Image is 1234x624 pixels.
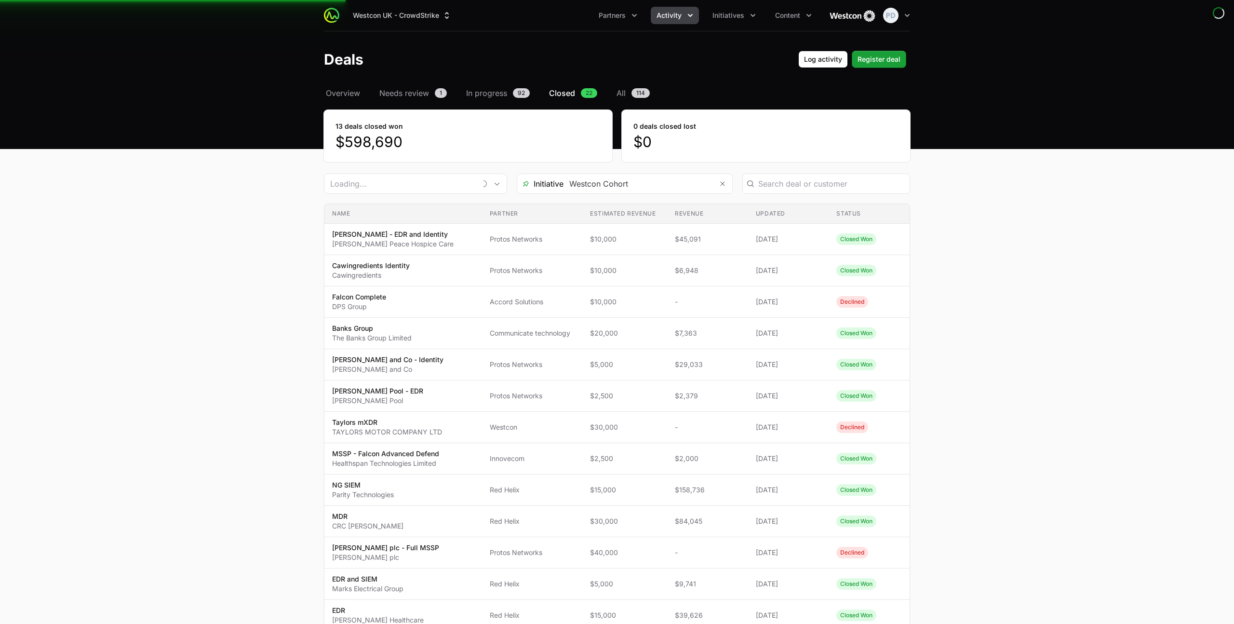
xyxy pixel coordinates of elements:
[590,266,659,275] span: $10,000
[332,521,403,531] p: CRC [PERSON_NAME]
[563,174,713,193] input: Search initiatives
[756,328,821,338] span: [DATE]
[798,51,848,68] button: Log activity
[756,485,821,495] span: [DATE]
[324,51,363,68] h1: Deals
[490,360,575,369] span: Protos Networks
[756,579,821,589] span: [DATE]
[675,454,740,463] span: $2,000
[513,88,530,98] span: 92
[335,133,601,150] dd: $598,690
[332,333,412,343] p: The Banks Group Limited
[675,391,740,401] span: $2,379
[593,7,643,24] button: Partners
[590,579,659,589] span: $5,000
[582,204,667,224] th: Estimated revenue
[829,204,910,224] th: Status
[590,485,659,495] span: $15,000
[332,355,443,365] p: [PERSON_NAME] and Co - Identity
[490,485,575,495] span: Red Helix
[490,234,575,244] span: Protos Networks
[324,110,910,162] section: stats
[615,87,652,99] a: All114
[590,454,659,463] span: $2,500
[775,11,800,20] span: Content
[675,579,740,589] span: $9,741
[675,548,740,557] span: -
[332,418,442,427] p: Taylors mXDR
[675,297,740,307] span: -
[675,485,740,495] span: $158,736
[593,7,643,24] div: Partners menu
[651,7,699,24] button: Activity
[756,610,821,620] span: [DATE]
[675,516,740,526] span: $84,045
[756,234,821,244] span: [DATE]
[517,178,563,190] span: Initiative
[332,574,403,584] p: EDR and SIEM
[490,516,575,526] span: Red Helix
[326,87,360,99] span: Overview
[758,178,904,190] input: Search deal or customer
[675,266,740,275] span: $6,948
[756,422,821,432] span: [DATE]
[379,87,429,99] span: Needs review
[490,391,575,401] span: Protos Networks
[332,386,423,396] p: [PERSON_NAME] Pool - EDR
[332,239,454,249] p: [PERSON_NAME] Peace Hospice Care
[798,51,906,68] div: Primary actions
[590,328,659,338] span: $20,000
[883,8,899,23] img: Payam Dinarvand
[590,548,659,557] span: $40,000
[332,292,386,302] p: Falcon Complete
[332,480,394,490] p: NG SIEM
[482,204,582,224] th: Partner
[490,610,575,620] span: Red Helix
[829,6,875,25] img: Westcon UK
[675,234,740,244] span: $45,091
[756,360,821,369] span: [DATE]
[590,360,659,369] span: $5,000
[332,261,410,271] p: Cawingredients Identity
[756,266,821,275] span: [DATE]
[590,234,659,244] span: $10,000
[667,204,748,224] th: Revenue
[332,553,439,562] p: [PERSON_NAME] plc
[769,7,818,24] div: Content menu
[332,512,403,521] p: MDR
[490,297,575,307] span: Accord Solutions
[707,7,762,24] button: Initiatives
[332,543,439,553] p: [PERSON_NAME] plc - Full MSSP
[435,88,447,98] span: 1
[633,133,899,150] dd: $0
[324,87,910,99] nav: Deals navigation
[675,328,740,338] span: $7,363
[347,7,457,24] div: Supplier switch menu
[590,516,659,526] span: $30,000
[490,548,575,557] span: Protos Networks
[756,297,821,307] span: [DATE]
[675,360,740,369] span: $29,033
[332,230,454,239] p: [PERSON_NAME] - EDR and Identity
[332,459,439,468] p: Healthspan Technologies Limited
[487,174,507,193] div: Open
[332,324,412,333] p: Banks Group
[490,454,575,463] span: Innovecom
[599,11,626,20] span: Partners
[756,548,821,557] span: [DATE]
[332,584,403,594] p: Marks Electrical Group
[377,87,449,99] a: Needs review1
[347,7,457,24] button: Westcon UK - CrowdStrike
[590,610,659,620] span: $15,000
[332,271,410,280] p: Cawingredients
[675,422,740,432] span: -
[748,204,829,224] th: Updated
[549,87,575,99] span: Closed
[324,8,339,23] img: ActivitySource
[756,391,821,401] span: [DATE]
[675,610,740,620] span: $39,626
[713,174,732,193] button: Remove
[339,7,818,24] div: Main navigation
[490,579,575,589] span: Red Helix
[332,302,386,312] p: DPS Group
